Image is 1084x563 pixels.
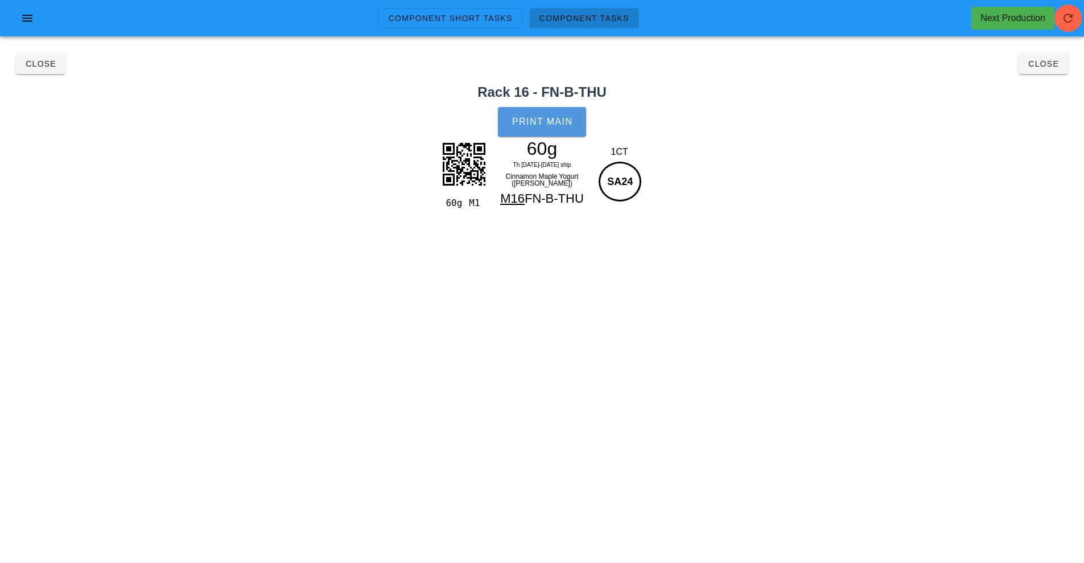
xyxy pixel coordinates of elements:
span: Close [25,59,56,68]
img: kEiRwAhi5XNg4E38JT3pFJv7xJcsKAalHxsBMJpEMqxp1q84hUx+A9tw3dRNyR0BV+L8tWVWZXXXOSIUQSWYCz4BHFkw1NlJa... [435,135,492,192]
button: Print Main [498,107,586,137]
div: M1 [464,196,488,211]
div: Cinnamon Maple Yogurt ([PERSON_NAME]) [493,171,592,189]
div: Next Production [980,11,1045,25]
div: 60g [441,196,464,211]
a: Component Short Tasks [378,8,522,28]
div: 1CT [596,145,643,159]
button: Close [16,54,65,74]
a: Component Tasks [529,8,639,28]
span: FN-B-THU [525,191,584,206]
button: Close [1019,54,1068,74]
div: SA24 [599,162,641,202]
span: Print Main [512,117,573,127]
span: Close [1028,59,1059,68]
span: M16 [500,191,525,206]
span: Component Tasks [539,14,629,23]
span: Th [DATE]-[DATE] ship [513,162,571,168]
span: Component Short Tasks [388,14,512,23]
div: 60g [493,140,592,157]
h2: Rack 16 - FN-B-THU [7,82,1077,102]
